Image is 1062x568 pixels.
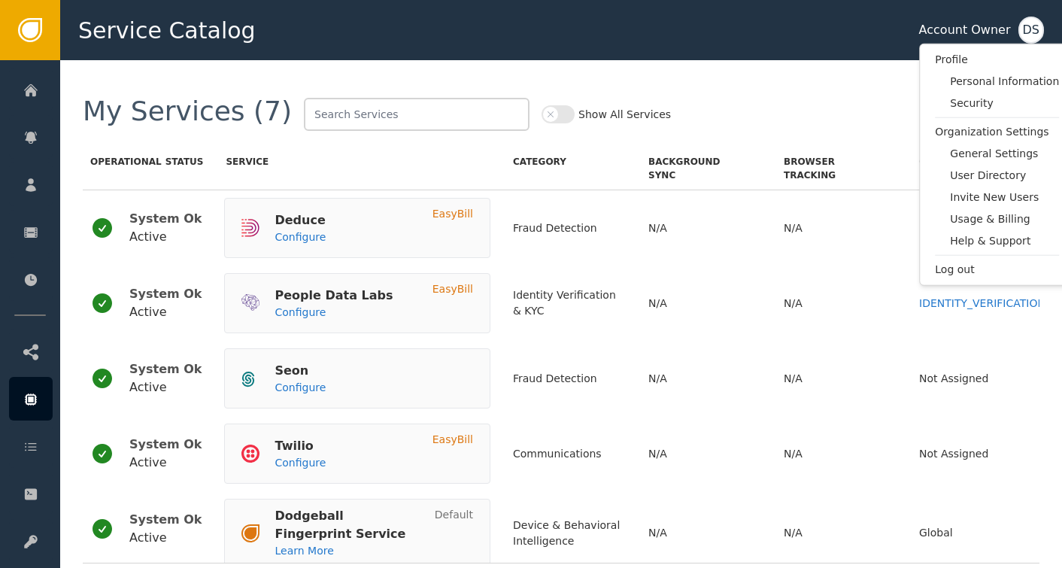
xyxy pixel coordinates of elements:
div: System Ok [129,210,202,228]
div: Fraud Detection [513,371,626,387]
div: Service [226,131,490,182]
span: Operational [90,155,162,182]
div: Active [129,529,202,547]
div: Dodgeball Fingerprint Service [275,507,419,543]
div: Default [435,507,473,523]
div: Communications [513,446,626,462]
div: Sync [648,131,761,182]
div: Global [919,525,1032,541]
div: Active [129,454,202,472]
div: My Services (7) [83,98,292,131]
div: Active [129,303,202,321]
div: People Data Labs [275,287,393,305]
span: Configure [275,381,326,393]
div: Category [513,131,626,182]
a: Configure [275,229,326,245]
button: DS [1018,17,1044,44]
div: Active [129,378,202,396]
div: N/A [784,296,897,311]
a: Learn More [275,543,333,559]
span: Configure [275,231,326,243]
div: N/A [648,446,761,462]
a: IDENTITY_VERIFICATION [919,296,1032,311]
div: N/A [784,525,897,541]
span: General Settings [950,146,1059,162]
div: Deduce [275,211,326,229]
div: N/A [784,446,897,462]
span: Service Catalog [78,14,256,47]
span: Learn More [275,545,333,557]
label: Show All Services [578,107,671,123]
div: Twilio [275,437,326,455]
div: N/A [648,296,761,311]
div: Not Assigned [919,446,1032,462]
span: Background [648,155,757,169]
span: Browser [784,155,893,169]
span: Personal Information [950,74,1059,90]
div: N/A [784,220,897,236]
span: Configure [275,306,326,318]
input: Search Services [304,98,529,131]
span: User Directory [950,168,1059,184]
div: N/A [648,525,761,541]
div: System Ok [129,360,202,378]
a: Configure [275,305,326,320]
div: EasyBill [432,281,473,297]
div: EasyBill [432,206,473,222]
div: Not Assigned [919,371,1032,387]
div: Account Owner [919,21,1011,39]
span: Security [950,96,1059,111]
span: Usage & Billing [950,211,1059,227]
div: Tracking [784,131,897,182]
div: Seon [275,362,326,380]
span: Help & Support [950,233,1059,249]
div: Device & Behavioral Intelligence [513,518,626,549]
div: N/A [648,220,761,236]
div: System Ok [129,511,202,529]
span: Configure [275,457,326,469]
div: Active [129,228,202,246]
div: EasyBill [432,432,473,448]
span: Profile [935,52,1059,68]
div: Identity Verification & KYC [513,287,626,319]
div: Status [90,131,226,182]
div: Fraud Detection [513,220,626,236]
div: System Ok [129,436,202,454]
span: Organization Settings [935,124,1059,140]
a: Configure [275,380,326,396]
span: Invite New Users [950,190,1059,205]
div: N/A [784,371,897,387]
div: N/A [648,371,761,387]
div: System Ok [129,285,202,303]
a: Configure [275,455,326,471]
span: Log out [935,262,1059,278]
